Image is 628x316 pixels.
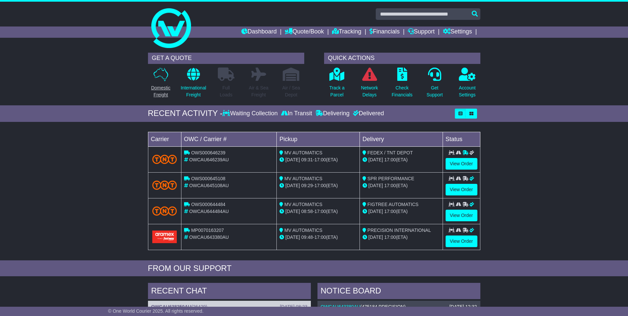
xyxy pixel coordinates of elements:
[459,67,476,102] a: AccountSettings
[148,132,181,146] td: Carrier
[181,84,206,98] p: International Freight
[384,209,396,214] span: 17:00
[279,110,314,117] div: In Transit
[285,26,324,38] a: Quote/Book
[443,132,480,146] td: Status
[285,235,300,240] span: [DATE]
[191,228,224,233] span: MP0070163207
[367,176,414,181] span: SPR PERFORMANCE
[314,110,351,117] div: Delivering
[277,132,360,146] td: Pickup
[314,183,326,188] span: 17:00
[362,156,440,163] div: (ETA)
[249,84,268,98] p: Air & Sea Freight
[362,208,440,215] div: (ETA)
[241,26,277,38] a: Dashboard
[391,67,413,102] a: CheckFinancials
[152,155,177,164] img: TNT_Domestic.png
[285,157,300,162] span: [DATE]
[279,208,357,215] div: - (ETA)
[446,210,477,221] a: View Order
[367,228,431,233] span: PRECISION INTERNATIONAL
[368,157,383,162] span: [DATE]
[314,157,326,162] span: 17:00
[459,84,476,98] p: Account Settings
[218,84,234,98] p: Full Loads
[191,202,225,207] span: OWS000644484
[384,157,396,162] span: 17:00
[329,84,345,98] p: Track a Parcel
[191,176,225,181] span: OWS000645108
[189,183,229,188] span: OWCAU645108AU
[446,158,477,170] a: View Order
[181,132,277,146] td: OWC / Carrier #
[189,209,229,214] span: OWCAU644484AU
[301,235,313,240] span: 09:48
[284,150,322,155] span: MV AUTOMATICS
[362,182,440,189] div: (ETA)
[301,209,313,214] span: 08:58
[193,304,206,309] span: 26429
[284,202,322,207] span: MV AUTOMATICS
[189,235,229,240] span: OWCAU643380AU
[151,67,170,102] a: DomesticFreight
[329,67,345,102] a: Track aParcel
[368,209,383,214] span: [DATE]
[191,150,225,155] span: OWS000646239
[222,110,279,117] div: Waiting Collection
[148,283,311,301] div: RECENT CHAT
[321,304,361,309] a: OWCAU643380AU
[362,304,404,309] span: 475184 PRECISION
[443,26,472,38] a: Settings
[148,264,480,273] div: FROM OUR SUPPORT
[108,308,204,314] span: © One World Courier 2025. All rights reserved.
[314,209,326,214] span: 17:00
[148,53,304,64] div: GET A QUOTE
[360,132,443,146] td: Delivery
[368,235,383,240] span: [DATE]
[189,157,229,162] span: OWCAU646239AU
[332,26,361,38] a: Tracking
[317,283,480,301] div: NOTICE BOARD
[324,53,480,64] div: QUICK ACTIONS
[351,110,384,117] div: Delivered
[426,84,443,98] p: Get Support
[321,304,477,310] div: ( )
[279,234,357,241] div: - (ETA)
[284,228,322,233] span: MV AUTOMATICS
[148,109,223,118] div: RECENT ACTIVITY -
[392,84,412,98] p: Check Financials
[180,67,207,102] a: InternationalFreight
[314,235,326,240] span: 17:00
[368,183,383,188] span: [DATE]
[285,183,300,188] span: [DATE]
[369,26,400,38] a: Financials
[279,182,357,189] div: - (ETA)
[284,176,322,181] span: MV AUTOMATICS
[152,206,177,215] img: TNT_Domestic.png
[384,235,396,240] span: 17:00
[362,234,440,241] div: (ETA)
[301,157,313,162] span: 09:31
[408,26,435,38] a: Support
[367,150,413,155] span: FEDEX / TNT DEPOT
[426,67,443,102] a: GetSupport
[361,67,378,102] a: NetworkDelays
[152,181,177,189] img: TNT_Domestic.png
[367,202,418,207] span: FIGTREE AUTOMATICS
[446,236,477,247] a: View Order
[151,304,308,310] div: ( )
[280,304,307,310] div: [DATE] 08:23
[152,231,177,243] img: Aramex.png
[449,304,477,310] div: [DATE] 12:32
[279,156,357,163] div: - (ETA)
[301,183,313,188] span: 09:29
[384,183,396,188] span: 17:00
[151,84,170,98] p: Domestic Freight
[151,304,191,309] a: OWCAU638250AU
[285,209,300,214] span: [DATE]
[282,84,300,98] p: Air / Sea Depot
[446,184,477,195] a: View Order
[361,84,378,98] p: Network Delays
